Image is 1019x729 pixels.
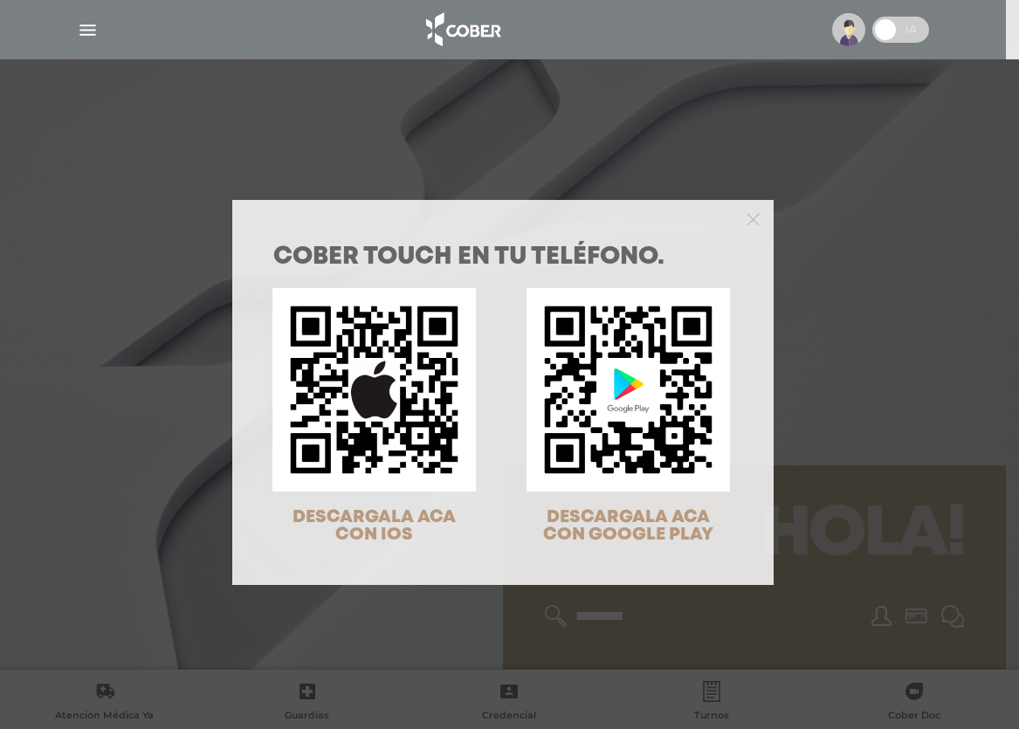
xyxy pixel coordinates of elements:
img: qr-code [272,288,476,492]
span: DESCARGALA ACA CON IOS [293,509,456,543]
span: DESCARGALA ACA CON GOOGLE PLAY [543,509,713,543]
button: Close [747,210,760,226]
img: qr-code [527,288,730,492]
h1: COBER TOUCH en tu teléfono. [273,245,733,270]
